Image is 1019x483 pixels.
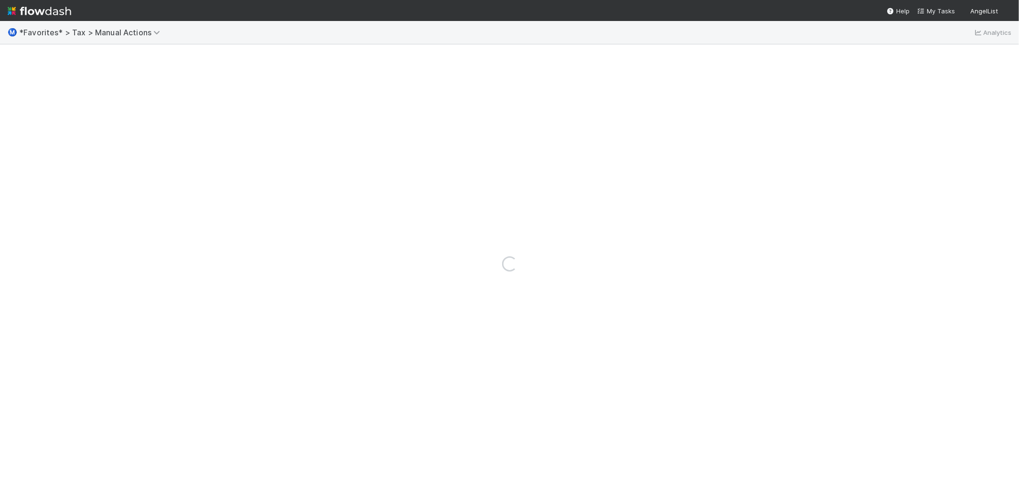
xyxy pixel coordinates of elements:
span: My Tasks [917,7,955,15]
img: avatar_de77a991-7322-4664-a63d-98ba485ee9e0.png [1002,7,1011,16]
span: *Favorites* > Tax > Manual Actions [19,28,165,37]
img: logo-inverted-e16ddd16eac7371096b0.svg [8,3,71,19]
div: Help [887,6,910,16]
a: Analytics [974,27,1011,38]
span: Ⓜ️ [8,28,17,36]
a: My Tasks [917,6,955,16]
span: AngelList [970,7,998,15]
